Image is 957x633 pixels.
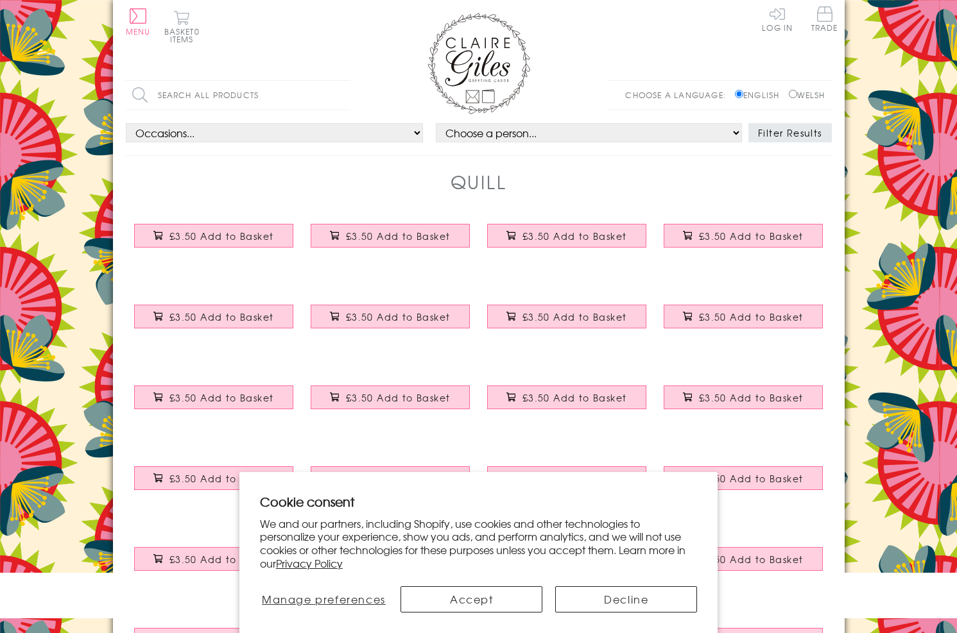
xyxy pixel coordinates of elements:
[126,8,151,35] button: Menu
[276,555,343,571] a: Privacy Policy
[479,295,655,350] a: Wedding Card, Flowers, Will you be my Bridesmaid? £3.50 Add to Basket
[655,457,832,512] a: Valentine's Day Card, Love Potion, We have Great Chemistry £3.50 Add to Basket
[427,13,530,114] img: Claire Giles Greetings Cards
[699,230,804,242] span: £3.50 Add to Basket
[311,224,470,248] button: £3.50 Add to Basket
[346,310,451,323] span: £3.50 Add to Basket
[311,385,470,409] button: £3.50 Add to Basket
[811,6,838,31] span: Trade
[479,457,655,512] a: Birthday Card, Pink Flamingo, Happy Birthday £3.50 Add to Basket
[311,466,470,490] button: £3.50 Add to Basket
[664,466,823,490] button: £3.50 Add to Basket
[699,472,804,485] span: £3.50 Add to Basket
[699,553,804,566] span: £3.50 Add to Basket
[811,6,838,34] a: Trade
[126,295,302,350] a: Religious Occassions Card, Pink Stars, Bat Mitzvah £3.50 Add to Basket
[655,295,832,350] a: Wedding Card, Flowers, Will you be our Flower Girl? £3.50 Add to Basket
[126,81,350,110] input: Search all products
[487,466,646,490] button: £3.50 Add to Basket
[735,90,743,98] input: English
[134,385,293,409] button: £3.50 Add to Basket
[699,310,804,323] span: £3.50 Add to Basket
[451,169,507,195] h1: Quill
[169,391,274,404] span: £3.50 Add to Basket
[169,230,274,242] span: £3.50 Add to Basket
[311,305,470,328] button: £3.50 Add to Basket
[522,391,627,404] span: £3.50 Add to Basket
[164,10,200,43] button: Basket0 items
[126,376,302,431] a: Wedding Card, Grey Circles, Dad & Step Mum Congratulations on your Wedding Day £3.50 Add to Basket
[169,553,274,566] span: £3.50 Add to Basket
[401,586,542,612] button: Accept
[170,26,200,45] span: 0 items
[126,26,151,37] span: Menu
[522,230,627,242] span: £3.50 Add to Basket
[655,214,832,269] a: Baby Card, Sleeping Fox, Baby Boy Congratulations £3.50 Add to Basket
[134,466,293,490] button: £3.50 Add to Basket
[302,214,479,269] a: Religious Occassions Card, Blue Circles, Thank You for being my Godfather £3.50 Add to Basket
[479,376,655,431] a: Wedding Card, Pink Ribbon, To the Bride to Be on your Hen Do £3.50 Add to Basket
[748,123,832,142] button: Filter Results
[126,214,302,269] a: Religious Occassions Card, Pink Flowers, Will you be my Godmother? £3.50 Add to Basket
[302,295,479,350] a: General Card Card, Heart, Love £3.50 Add to Basket
[126,457,302,512] a: Birthday Card, Gold Stars, Happy Birthday 65 £3.50 Add to Basket
[655,376,832,431] a: Wedding Congratulations Card, Mum and Step Dad, Colourful Dots £3.50 Add to Basket
[260,517,698,570] p: We and our partners, including Shopify, use cookies and other technologies to personalize your ex...
[260,493,698,511] h2: Cookie consent
[134,547,293,571] button: £3.50 Add to Basket
[555,586,697,612] button: Decline
[789,90,797,98] input: Welsh
[346,391,451,404] span: £3.50 Add to Basket
[664,224,823,248] button: £3.50 Add to Basket
[789,89,825,101] label: Welsh
[487,224,646,248] button: £3.50 Add to Basket
[338,81,350,110] input: Search
[260,586,388,612] button: Manage preferences
[487,305,646,328] button: £3.50 Add to Basket
[664,385,823,409] button: £3.50 Add to Basket
[522,310,627,323] span: £3.50 Add to Basket
[655,537,832,593] a: Wedding Card, Flowers, Mrs & Mrs £3.50 Add to Basket
[735,89,786,101] label: English
[134,305,293,328] button: £3.50 Add to Basket
[664,305,823,328] button: £3.50 Add to Basket
[262,591,386,607] span: Manage preferences
[625,89,732,101] p: Choose a language:
[479,214,655,269] a: Religious Occassions Card, Blue Stripes, Will you be my Godfather? £3.50 Add to Basket
[699,391,804,404] span: £3.50 Add to Basket
[169,310,274,323] span: £3.50 Add to Basket
[664,547,823,571] button: £3.50 Add to Basket
[762,6,793,31] a: Log In
[302,457,479,512] a: Wedding Card, Blue Stripes, Thank you for being our Usher £3.50 Add to Basket
[169,472,274,485] span: £3.50 Add to Basket
[487,385,646,409] button: £3.50 Add to Basket
[126,537,302,593] a: Wedding Card, Flowers, Silver Wedding Anniversary £3.50 Add to Basket
[346,230,451,242] span: £3.50 Add to Basket
[302,376,479,431] a: Wedding Card, Pink Flowers, On your Bridal Shower £3.50 Add to Basket
[134,224,293,248] button: £3.50 Add to Basket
